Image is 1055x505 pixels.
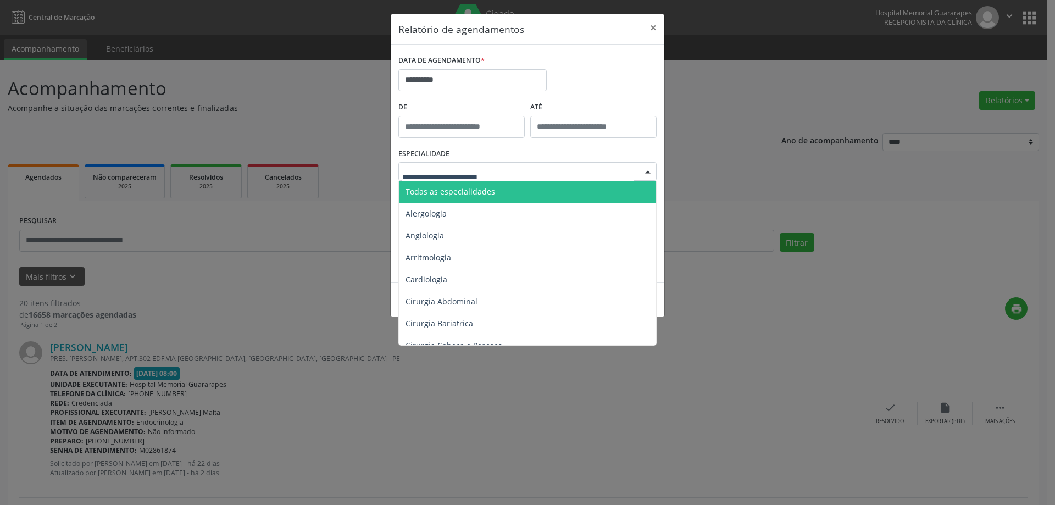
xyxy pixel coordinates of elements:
[406,318,473,329] span: Cirurgia Bariatrica
[406,208,447,219] span: Alergologia
[642,14,664,41] button: Close
[398,22,524,36] h5: Relatório de agendamentos
[398,52,485,69] label: DATA DE AGENDAMENTO
[406,230,444,241] span: Angiologia
[398,146,449,163] label: ESPECIALIDADE
[398,99,525,116] label: De
[406,296,477,307] span: Cirurgia Abdominal
[406,186,495,197] span: Todas as especialidades
[530,99,657,116] label: ATÉ
[406,340,502,351] span: Cirurgia Cabeça e Pescoço
[406,252,451,263] span: Arritmologia
[406,274,447,285] span: Cardiologia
